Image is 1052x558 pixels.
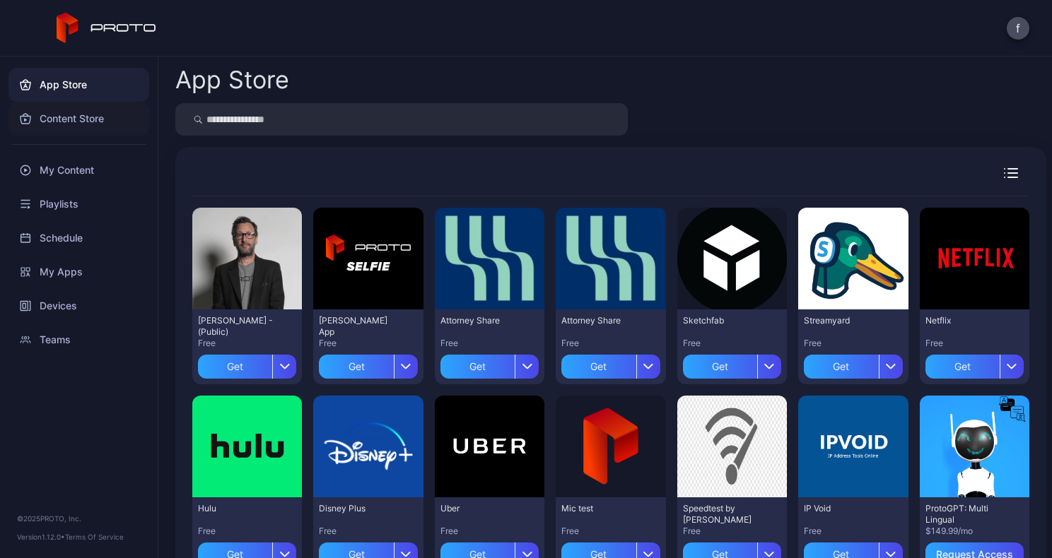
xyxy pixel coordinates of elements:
[804,349,902,379] button: Get
[925,338,1024,349] div: Free
[440,315,518,326] div: Attorney Share
[198,315,276,338] div: David N Persona - (Public)
[8,289,149,323] a: Devices
[8,68,149,102] a: App Store
[561,338,660,349] div: Free
[440,503,518,514] div: Uber
[175,68,289,92] div: App Store
[804,526,902,537] div: Free
[8,187,149,221] a: Playlists
[1007,17,1029,40] button: f
[561,349,660,379] button: Get
[925,355,1000,379] div: Get
[440,338,539,349] div: Free
[8,221,149,255] a: Schedule
[561,503,639,514] div: Mic test
[683,315,761,326] div: Sketchfab
[17,533,65,541] span: Version 1.12.0 •
[804,355,878,379] div: Get
[17,513,141,524] div: © 2025 PROTO, Inc.
[319,503,397,514] div: Disney Plus
[319,315,397,338] div: David Selfie App
[319,338,417,349] div: Free
[319,355,393,379] div: Get
[804,503,882,514] div: IP Void
[440,526,539,537] div: Free
[198,355,272,379] div: Get
[925,315,1003,326] div: Netflix
[8,323,149,357] a: Teams
[561,315,639,326] div: Attorney Share
[8,153,149,187] a: My Content
[65,533,124,541] a: Terms Of Service
[561,526,660,537] div: Free
[925,526,1024,537] div: $149.99/mo
[683,526,781,537] div: Free
[925,503,1003,526] div: ProtoGPT: Multi Lingual
[561,355,636,379] div: Get
[440,349,539,379] button: Get
[683,338,781,349] div: Free
[683,503,761,526] div: Speedtest by Ookla
[198,526,296,537] div: Free
[804,338,902,349] div: Free
[198,349,296,379] button: Get
[925,349,1024,379] button: Get
[8,102,149,136] a: Content Store
[683,355,757,379] div: Get
[8,255,149,289] a: My Apps
[319,526,417,537] div: Free
[440,355,515,379] div: Get
[319,349,417,379] button: Get
[683,349,781,379] button: Get
[198,338,296,349] div: Free
[198,503,276,514] div: Hulu
[804,315,882,326] div: Streamyard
